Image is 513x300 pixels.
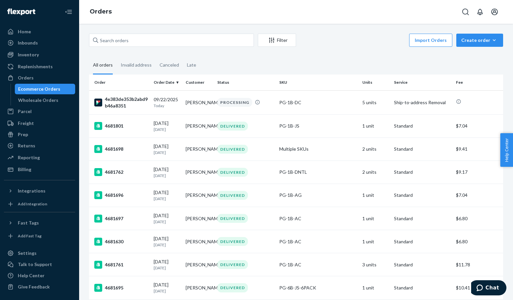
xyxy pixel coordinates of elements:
[186,79,212,85] div: Customer
[4,218,75,228] button: Fast Tags
[279,169,357,175] div: PG-1B-DNTL
[154,242,180,248] p: [DATE]
[18,120,34,127] div: Freight
[4,118,75,129] a: Freight
[154,127,180,132] p: [DATE]
[94,215,148,223] div: 4681697
[183,161,215,184] td: [PERSON_NAME]
[94,145,148,153] div: 4681698
[18,188,45,194] div: Integrations
[154,150,180,155] p: [DATE]
[18,97,58,104] div: Wholesale Orders
[4,186,75,196] button: Integrations
[215,75,277,90] th: Status
[453,114,503,137] td: $7.04
[187,56,196,74] div: Late
[277,75,359,90] th: SKU
[360,137,391,161] td: 2 units
[500,133,513,167] button: Help Center
[394,192,451,198] p: Standard
[4,38,75,48] a: Inbounds
[394,215,451,222] p: Standard
[360,276,391,299] td: 1 unit
[4,106,75,117] a: Parcel
[4,270,75,281] a: Help Center
[453,75,503,90] th: Fee
[279,99,357,106] div: PG-1B-DC
[183,90,215,114] td: [PERSON_NAME]
[154,212,180,225] div: [DATE]
[217,122,248,131] div: DELIVERED
[94,284,148,292] div: 4681695
[360,253,391,276] td: 3 units
[15,84,75,94] a: Ecommerce Orders
[89,34,254,47] input: Search orders
[154,219,180,225] p: [DATE]
[217,237,248,246] div: DELIVERED
[183,276,215,299] td: [PERSON_NAME]
[258,37,296,44] div: Filter
[15,95,75,105] a: Wholesale Orders
[154,166,180,178] div: [DATE]
[279,261,357,268] div: PG-1B-AC
[18,166,31,173] div: Billing
[453,253,503,276] td: $11.78
[360,75,391,90] th: Units
[456,34,503,47] button: Create order
[18,28,31,35] div: Home
[279,285,357,291] div: PG-6B-JS-6PACK
[453,207,503,230] td: $6.80
[183,207,215,230] td: [PERSON_NAME]
[94,261,148,269] div: 4681761
[394,146,451,152] p: Standard
[488,5,501,18] button: Open account menu
[453,161,503,184] td: $9.17
[18,201,47,207] div: Add Integration
[4,49,75,60] a: Inventory
[94,122,148,130] div: 4681801
[453,184,503,207] td: $7.04
[4,26,75,37] a: Home
[473,5,487,18] button: Open notifications
[18,272,45,279] div: Help Center
[18,233,42,239] div: Add Fast Tag
[18,220,39,226] div: Fast Tags
[391,75,453,90] th: Service
[18,40,38,46] div: Inbounds
[18,142,35,149] div: Returns
[394,238,451,245] p: Standard
[4,140,75,151] a: Returns
[461,37,498,44] div: Create order
[183,114,215,137] td: [PERSON_NAME]
[360,161,391,184] td: 2 units
[183,137,215,161] td: [PERSON_NAME]
[154,258,180,271] div: [DATE]
[151,75,183,90] th: Order Date
[154,288,180,294] p: [DATE]
[18,261,52,268] div: Talk to Support
[217,191,248,200] div: DELIVERED
[217,98,252,107] div: PROCESSING
[183,253,215,276] td: [PERSON_NAME]
[90,8,112,15] a: Orders
[279,123,357,129] div: PG-1B-JS
[154,143,180,155] div: [DATE]
[4,259,75,270] button: Talk to Support
[4,152,75,163] a: Reporting
[94,96,148,109] div: 4e383de353b2abd9b46a8351
[62,5,75,18] button: Close Navigation
[4,282,75,292] button: Give Feedback
[94,191,148,199] div: 4681696
[18,86,60,92] div: Ecommerce Orders
[154,235,180,248] div: [DATE]
[217,283,248,292] div: DELIVERED
[279,192,357,198] div: PG-1B-AG
[18,131,28,138] div: Prep
[394,169,451,175] p: Standard
[160,56,179,74] div: Canceled
[360,90,391,114] td: 5 units
[154,96,180,108] div: 09/22/2025
[258,34,296,47] button: Filter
